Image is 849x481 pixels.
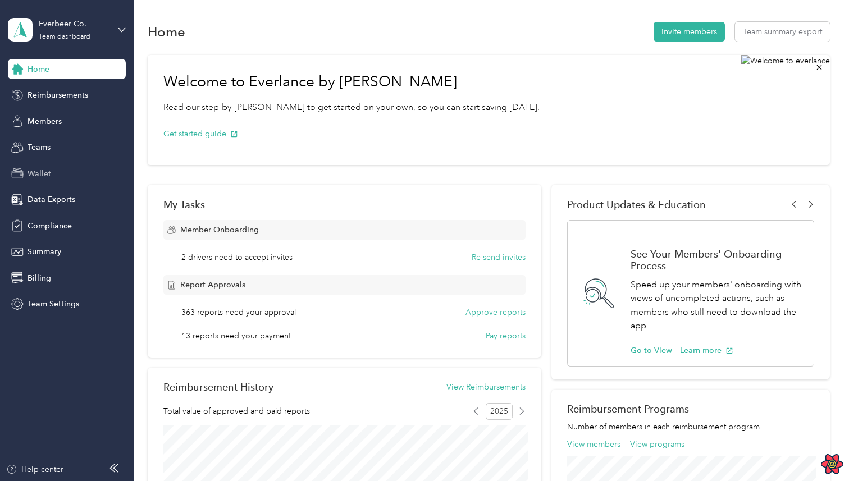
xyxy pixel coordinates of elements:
div: My Tasks [163,199,526,210]
span: 2025 [486,403,513,420]
p: Speed up your members' onboarding with views of uncompleted actions, such as members who still ne... [631,278,802,333]
span: Report Approvals [180,279,245,291]
button: View programs [630,438,684,450]
span: Home [28,63,49,75]
h2: Reimbursement History [163,381,273,393]
span: Summary [28,246,61,258]
div: Team dashboard [39,34,90,40]
button: Invite members [654,22,725,42]
button: Team summary export [735,22,830,42]
span: 2 drivers need to accept invites [181,251,293,263]
button: Pay reports [486,330,526,342]
h2: Reimbursement Programs [567,403,814,415]
button: Open React Query Devtools [821,453,843,475]
span: Data Exports [28,194,75,205]
button: View members [567,438,620,450]
span: Members [28,116,62,127]
h1: See Your Members' Onboarding Process [631,248,802,272]
button: Help center [6,464,63,475]
span: Reimbursements [28,89,88,101]
span: 13 reports need your payment [181,330,291,342]
p: Read our step-by-[PERSON_NAME] to get started on your own, so you can start saving [DATE]. [163,100,540,114]
p: Number of members in each reimbursement program. [567,421,814,433]
span: Team Settings [28,298,79,310]
iframe: Everlance-gr Chat Button Frame [786,418,849,481]
button: Learn more [680,345,733,356]
span: Compliance [28,220,72,232]
img: Welcome to everlance [741,55,830,165]
span: Total value of approved and paid reports [163,405,310,417]
div: Everbeer Co. [39,18,109,30]
span: Teams [28,141,51,153]
span: Wallet [28,168,51,180]
span: Product Updates & Education [567,199,706,210]
span: Billing [28,272,51,284]
span: 363 reports need your approval [181,306,296,318]
button: View Reimbursements [446,381,526,393]
button: Get started guide [163,128,238,140]
h1: Home [148,26,185,38]
button: Approve reports [465,306,526,318]
button: Re-send invites [472,251,526,263]
span: Member Onboarding [180,224,259,236]
h1: Welcome to Everlance by [PERSON_NAME] [163,73,540,91]
button: Go to View [631,345,672,356]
